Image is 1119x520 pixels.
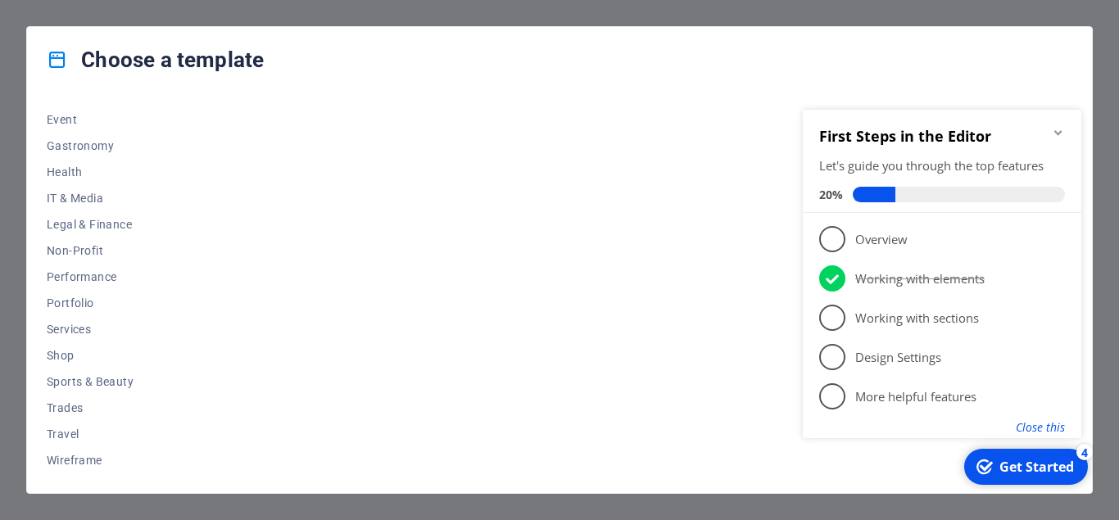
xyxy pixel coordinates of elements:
span: 20% [23,93,57,109]
span: IT & Media [47,192,154,205]
div: Minimize checklist [256,33,269,46]
li: Design Settings [7,244,285,283]
button: Gastronomy [47,133,154,159]
button: Close this [220,326,269,341]
p: Design Settings [59,255,256,273]
li: Working with sections [7,205,285,244]
span: Portfolio [47,296,154,310]
span: Event [47,113,154,126]
button: Portfolio [47,290,154,316]
p: Working with elements [59,177,256,194]
span: Wireframe [47,454,154,467]
div: Get Started 4 items remaining, 20% complete [168,355,292,391]
li: More helpful features [7,283,285,323]
p: Overview [59,138,256,155]
button: Legal & Finance [47,211,154,237]
h4: Choose a template [47,47,264,73]
button: Travel [47,421,154,447]
li: Working with elements [7,165,285,205]
span: Sports & Beauty [47,375,154,388]
span: Shop [47,349,154,362]
button: Services [47,316,154,342]
span: Services [47,323,154,336]
button: Wireframe [47,447,154,473]
p: More helpful features [59,295,256,312]
button: Trades [47,395,154,421]
span: Travel [47,427,154,441]
button: IT & Media [47,185,154,211]
span: Performance [47,270,154,283]
button: Health [47,159,154,185]
div: Let's guide you through the top features [23,64,269,81]
button: Sports & Beauty [47,369,154,395]
button: Non-Profit [47,237,154,264]
button: Performance [47,264,154,290]
p: Working with sections [59,216,256,233]
span: Gastronomy [47,139,154,152]
span: Legal & Finance [47,218,154,231]
span: Non-Profit [47,244,154,257]
h2: First Steps in the Editor [23,33,269,52]
span: Health [47,165,154,179]
button: Shop [47,342,154,369]
div: 4 [280,350,297,367]
span: Trades [47,401,154,414]
div: Get Started [203,364,278,382]
button: Event [47,106,154,133]
li: Overview [7,126,285,165]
